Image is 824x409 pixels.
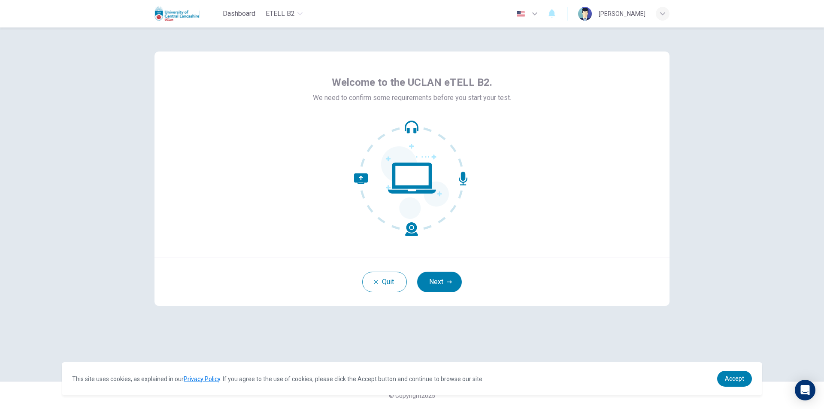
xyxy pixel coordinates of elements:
div: [PERSON_NAME] [599,9,645,19]
button: Dashboard [219,6,259,21]
img: Profile picture [578,7,592,21]
div: Open Intercom Messenger [795,380,815,400]
span: eTELL B2 [266,9,295,19]
span: © Copyright 2025 [389,392,435,399]
div: cookieconsent [62,362,762,395]
span: This site uses cookies, as explained in our . If you agree to the use of cookies, please click th... [72,376,484,382]
img: Uclan logo [154,5,200,22]
span: Dashboard [223,9,255,19]
span: Accept [725,375,744,382]
img: en [515,11,526,17]
a: Uclan logo [154,5,219,22]
button: Next [417,272,462,292]
span: We need to confirm some requirements before you start your test. [313,93,511,103]
button: eTELL B2 [262,6,306,21]
a: Privacy Policy [184,376,220,382]
a: dismiss cookie message [717,371,752,387]
button: Quit [362,272,407,292]
span: Welcome to the UCLAN eTELL B2. [332,76,492,89]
